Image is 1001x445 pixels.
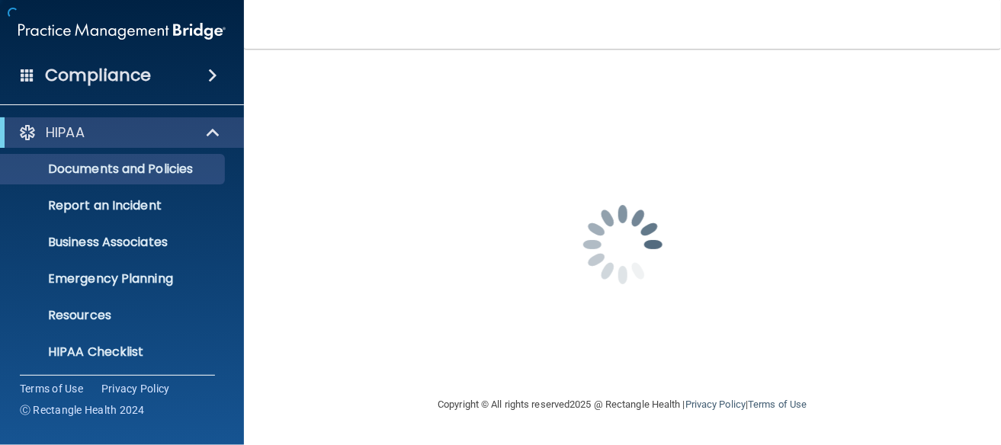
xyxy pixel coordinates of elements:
p: Business Associates [10,235,218,250]
a: HIPAA [18,123,221,142]
p: HIPAA [46,123,85,142]
span: Ⓒ Rectangle Health 2024 [20,402,145,418]
a: Terms of Use [20,381,83,396]
a: Terms of Use [748,399,807,410]
a: Privacy Policy [101,381,170,396]
img: PMB logo [18,16,226,46]
h4: Compliance [45,65,151,86]
p: Emergency Planning [10,271,218,287]
div: Copyright © All rights reserved 2025 @ Rectangle Health | | [345,380,901,429]
p: Resources [10,308,218,323]
img: spinner.e123f6fc.gif [547,168,699,321]
p: HIPAA Checklist [10,344,218,360]
p: Report an Incident [10,198,218,213]
p: Documents and Policies [10,162,218,177]
a: Privacy Policy [685,399,746,410]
